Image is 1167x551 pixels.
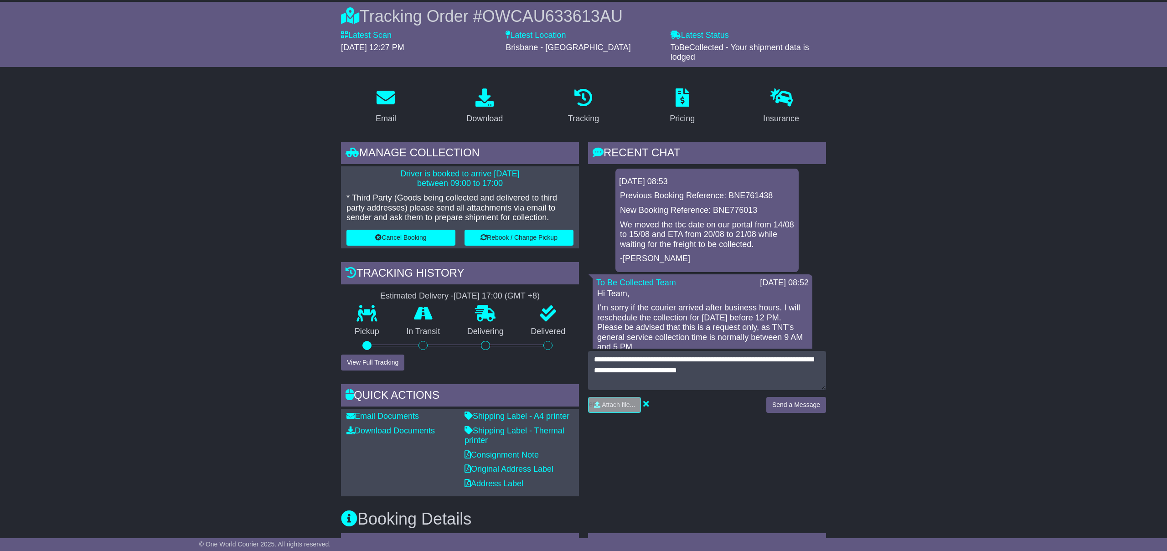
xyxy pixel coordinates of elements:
a: Insurance [757,85,805,128]
a: Consignment Note [465,450,539,459]
a: Shipping Label - A4 printer [465,412,569,421]
p: Delivered [517,327,579,337]
a: To Be Collected Team [596,278,676,287]
div: [DATE] 08:52 [760,278,809,288]
div: Tracking Order # [341,6,826,26]
div: Quick Actions [341,384,579,409]
div: Tracking history [341,262,579,287]
div: Download [466,113,503,125]
div: [DATE] 17:00 (GMT +8) [454,291,540,301]
p: -[PERSON_NAME] [620,254,794,264]
a: Download Documents [346,426,435,435]
div: Tracking [568,113,599,125]
div: Insurance [763,113,799,125]
div: Manage collection [341,142,579,166]
button: Rebook / Change Pickup [465,230,573,246]
a: Download [460,85,509,128]
a: Original Address Label [465,464,553,474]
p: Delivering [454,327,517,337]
span: OWCAU633613AU [482,7,623,26]
span: © One World Courier 2025. All rights reserved. [199,541,331,548]
div: [DATE] 08:53 [619,177,795,187]
span: Brisbane - [GEOGRAPHIC_DATA] [506,43,630,52]
div: Pricing [670,113,695,125]
label: Latest Scan [341,31,392,41]
div: Email [376,113,396,125]
p: I’m sorry if the courier arrived after business hours. I will reschedule the collection for [DATE... [597,303,808,352]
p: * Third Party (Goods being collected and delivered to third party addresses) please send all atta... [346,193,573,223]
button: Send a Message [766,397,826,413]
p: Hi Team, [597,289,808,299]
div: RECENT CHAT [588,142,826,166]
p: We moved the tbc date on our portal from 14/08 to 15/08 and ETA from 20/08 to 21/08 while waiting... [620,220,794,250]
p: In Transit [393,327,454,337]
span: [DATE] 12:27 PM [341,43,404,52]
h3: Booking Details [341,510,826,528]
a: Tracking [562,85,605,128]
a: Address Label [465,479,523,488]
a: Pricing [664,85,701,128]
a: Shipping Label - Thermal printer [465,426,564,445]
div: Estimated Delivery - [341,291,579,301]
button: Cancel Booking [346,230,455,246]
label: Latest Location [506,31,566,41]
button: View Full Tracking [341,355,404,371]
p: Driver is booked to arrive [DATE] between 09:00 to 17:00 [346,169,573,189]
p: New Booking Reference: BNE776013 [620,206,794,216]
a: Email Documents [346,412,419,421]
p: Pickup [341,327,393,337]
p: Previous Booking Reference: BNE761438 [620,191,794,201]
a: Email [370,85,402,128]
span: ToBeCollected - Your shipment data is lodged [671,43,809,62]
label: Latest Status [671,31,729,41]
